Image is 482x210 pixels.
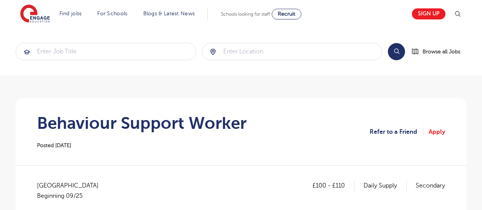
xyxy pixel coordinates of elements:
[202,43,382,60] input: Submit
[364,181,407,191] p: Daily Supply
[37,191,99,201] p: Beginning 09/25
[20,5,50,24] img: Engage Education
[412,8,445,19] a: Sign up
[388,43,405,60] button: Search
[16,43,196,60] input: Submit
[411,47,466,56] a: Browse all Jobs
[37,114,247,133] h1: Behaviour Support Worker
[97,11,127,16] a: For Schools
[221,11,270,17] span: Schools looking for staff
[143,11,195,16] a: Blogs & Latest News
[37,181,106,201] span: [GEOGRAPHIC_DATA]
[272,9,301,19] a: Recruit
[278,11,295,17] span: Recruit
[370,127,424,137] a: Refer to a Friend
[59,11,82,16] a: Find jobs
[312,181,354,191] p: £100 - £110
[202,43,383,60] div: Submit
[429,127,445,137] a: Apply
[423,47,460,56] span: Browse all Jobs
[37,143,71,148] span: Posted [DATE]
[416,181,445,191] p: Secondary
